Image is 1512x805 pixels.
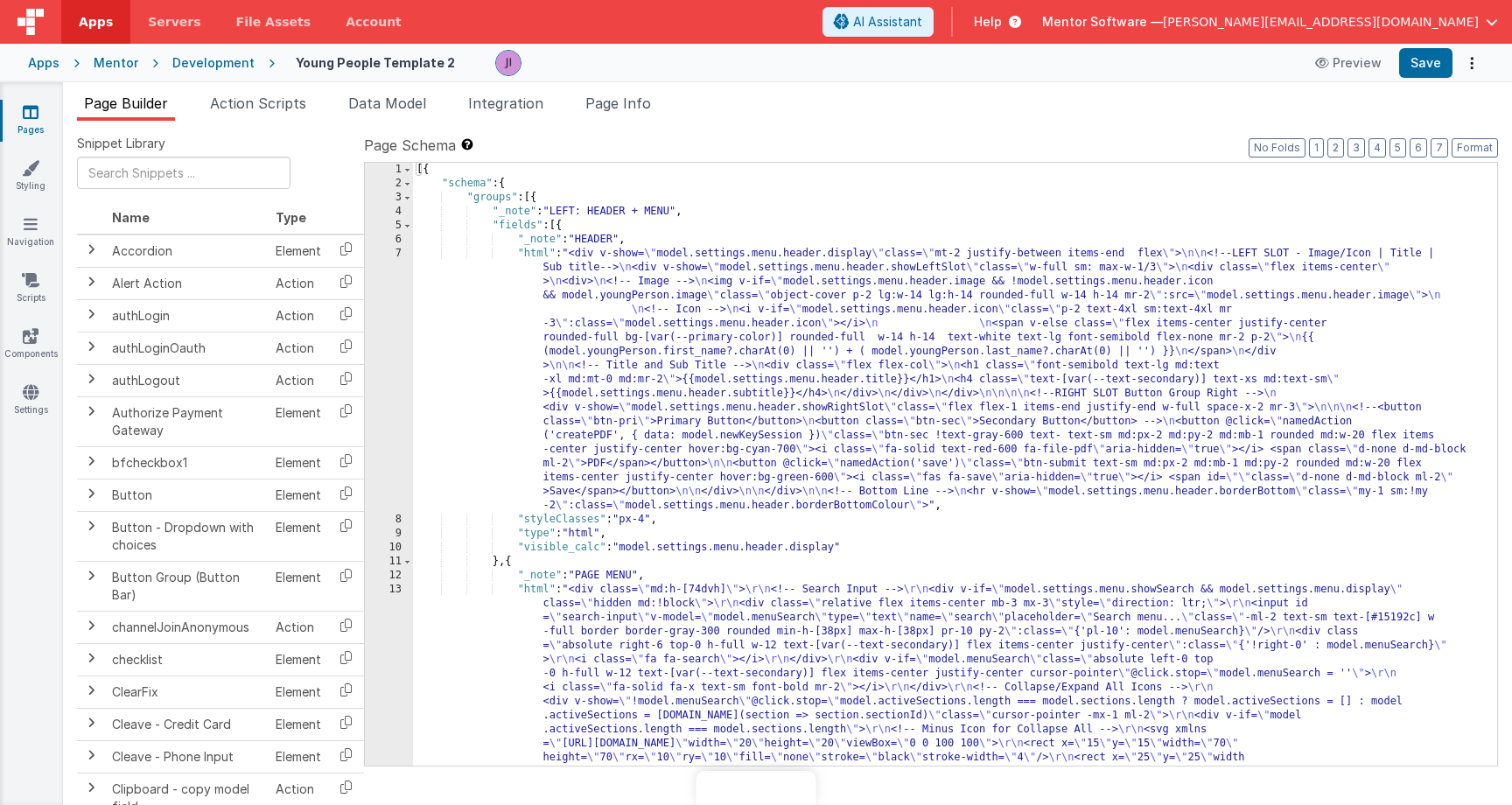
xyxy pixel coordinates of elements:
td: Action [269,364,328,396]
button: No Folds [1249,138,1305,157]
td: Cleave - Credit Card [105,708,269,740]
span: Data Model [348,94,426,112]
button: Options [1459,51,1484,75]
div: 9 [365,527,413,541]
button: Format [1452,138,1498,157]
div: Development [172,54,255,72]
button: 6 [1410,138,1427,157]
span: Page Schema [364,135,456,156]
button: 1 [1309,138,1324,157]
td: Element [269,396,328,446]
td: Cleave - Phone Input [105,740,269,773]
div: 7 [365,247,413,513]
td: Alert Action [105,267,269,299]
span: Type [276,210,306,225]
span: Mentor Software — [1042,13,1163,31]
td: ClearFix [105,675,269,708]
button: Preview [1305,49,1392,77]
button: 5 [1389,138,1406,157]
span: Page Builder [84,94,168,112]
td: Button [105,479,269,511]
div: 4 [365,205,413,219]
div: 8 [365,513,413,527]
span: Name [112,210,150,225]
span: Servers [148,13,200,31]
button: 2 [1327,138,1344,157]
span: File Assets [236,13,311,31]
td: Element [269,643,328,675]
span: Apps [79,13,113,31]
td: Element [269,479,328,511]
input: Search Snippets ... [77,157,290,189]
td: Button Group (Button Bar) [105,561,269,611]
td: authLogout [105,364,269,396]
span: Action Scripts [210,94,306,112]
td: authLogin [105,299,269,332]
td: Element [269,446,328,479]
td: Element [269,675,328,708]
div: Apps [28,54,59,72]
td: Accordion [105,234,269,268]
button: 7 [1431,138,1448,157]
td: Element [269,740,328,773]
span: Snippet Library [77,135,165,152]
span: Integration [468,94,543,112]
button: Mentor Software — [PERSON_NAME][EMAIL_ADDRESS][DOMAIN_NAME] [1042,13,1498,31]
td: Action [269,299,328,332]
td: Element [269,708,328,740]
td: Element [269,234,328,268]
td: Element [269,511,328,561]
div: 1 [365,163,413,177]
td: Action [269,611,328,643]
td: Action [269,332,328,364]
span: Help [974,13,1002,31]
td: Button - Dropdown with choices [105,511,269,561]
div: 6 [365,233,413,247]
td: Action [269,267,328,299]
div: 12 [365,569,413,583]
button: Save [1399,48,1452,78]
div: 2 [365,177,413,191]
td: channelJoinAnonymous [105,611,269,643]
img: 6c3d48e323fef8557f0b76cc516e01c7 [496,51,521,75]
div: 5 [365,219,413,233]
div: 10 [365,541,413,555]
button: AI Assistant [822,7,934,37]
div: Mentor [94,54,138,72]
td: authLoginOauth [105,332,269,364]
span: Page Info [585,94,651,112]
td: Element [269,561,328,611]
h4: Young People Template 2 [296,56,455,69]
td: Authorize Payment Gateway [105,396,269,446]
div: 3 [365,191,413,205]
span: [PERSON_NAME][EMAIL_ADDRESS][DOMAIN_NAME] [1163,13,1479,31]
span: AI Assistant [853,13,922,31]
div: 11 [365,555,413,569]
td: bfcheckbox1 [105,446,269,479]
button: 3 [1347,138,1365,157]
td: checklist [105,643,269,675]
button: 4 [1368,138,1386,157]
